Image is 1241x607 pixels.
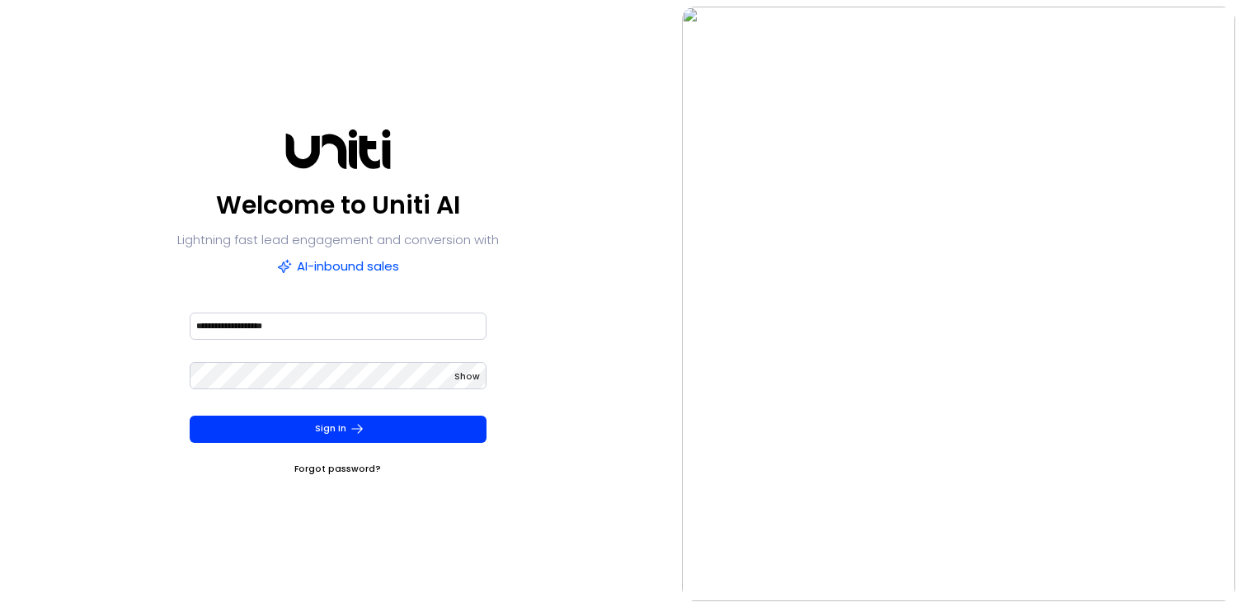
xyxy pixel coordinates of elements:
span: Show [454,370,480,383]
img: auth-hero.png [682,7,1235,601]
p: Welcome to Uniti AI [216,186,460,225]
button: Show [454,369,480,385]
a: Forgot password? [294,461,381,478]
p: AI-inbound sales [277,255,399,278]
button: Sign In [190,416,487,443]
p: Lightning fast lead engagement and conversion with [177,228,499,252]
